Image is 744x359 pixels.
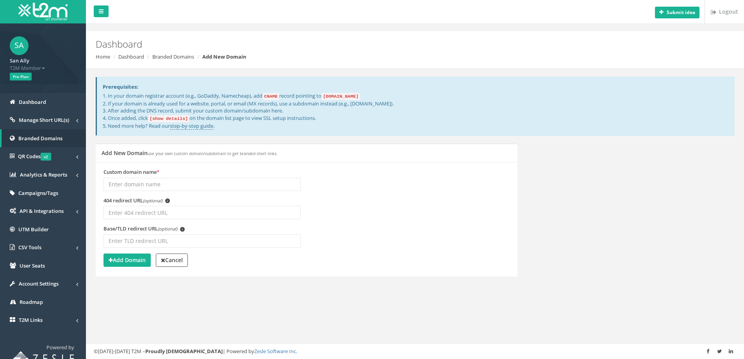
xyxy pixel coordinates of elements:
span: i [165,198,170,203]
a: Cancel [156,254,188,267]
span: QR Codes [18,153,51,160]
button: Submit idea [655,7,699,18]
code: [show details] [148,115,189,122]
a: Home [96,53,110,60]
span: Roadmap [20,298,43,305]
a: Zesle Software Inc. [254,348,297,355]
a: San Ally T2M Member [10,55,76,71]
span: API & Integrations [20,207,64,214]
strong: Prerequisites: [103,83,138,90]
p: 1. In your domain registrar account (e.g., GoDaddy, Namecheap), add record pointing to 2. If your... [103,92,728,129]
strong: Proudly [DEMOGRAPHIC_DATA] [145,348,223,355]
span: SA [10,36,29,55]
a: Dashboard [118,53,144,60]
label: Custom domain name [103,168,159,176]
code: [DOMAIN_NAME] [321,93,360,100]
span: i [180,227,185,232]
span: Analytics & Reports [20,171,67,178]
div: ©[DATE]-[DATE] T2M – | Powered by [94,348,736,355]
input: Enter TLD redirect URL [103,234,301,248]
h5: Add New Domain [102,150,278,156]
em: (optional) [143,198,162,204]
strong: Add Domain [109,256,146,264]
button: Add Domain [103,254,151,267]
strong: San Ally [10,57,29,64]
span: Pro Plan [10,73,32,80]
span: Manage Short URL(s) [19,116,69,123]
span: T2M Links [19,316,43,323]
label: 404 redirect URL [103,197,170,204]
b: Submit idea [667,9,695,16]
span: Account Settings [19,280,59,287]
span: Branded Domains [18,135,62,142]
span: User Seats [20,262,45,269]
span: T2M Member [10,64,76,72]
span: CSV Tools [18,244,41,251]
a: Branded Domains [152,53,194,60]
span: UTM Builder [18,226,49,233]
strong: Cancel [161,256,183,264]
em: (optional) [158,226,177,232]
a: step-by-step guide [170,122,213,130]
input: Enter 404 redirect URL [103,206,301,219]
code: CNAME [262,93,279,100]
small: use your own custom domain/subdomain to get branded short links. [148,151,278,156]
span: Dashboard [19,98,46,105]
strong: Add New Domain [202,53,246,60]
span: Powered by [46,344,74,351]
h2: Dashboard [96,39,626,49]
label: Base/TLD redirect URL [103,225,185,232]
span: Campaigns/Tags [18,189,58,196]
img: T2M [18,3,68,20]
span: v2 [41,153,51,161]
input: Enter domain name [103,178,301,191]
